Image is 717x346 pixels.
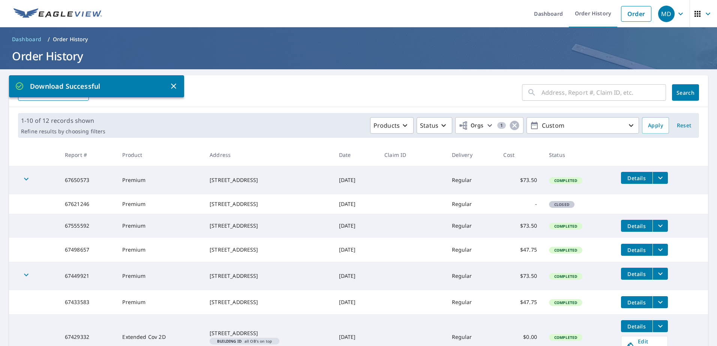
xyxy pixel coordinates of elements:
button: detailsBtn-67449921 [621,268,652,280]
li: / [48,35,50,44]
span: 1 [497,123,506,128]
button: Search [672,84,699,101]
th: Claim ID [378,144,445,166]
span: Closed [550,202,574,207]
td: Regular [446,290,498,314]
a: Order [621,6,651,22]
td: [DATE] [333,194,379,214]
td: $73.50 [497,166,543,194]
td: $73.50 [497,214,543,238]
a: Dashboard [9,33,45,45]
td: Premium [116,262,204,290]
td: Regular [446,262,498,290]
span: Search [678,89,693,96]
nav: breadcrumb [9,33,708,45]
button: filesDropdownBtn-67449921 [652,268,668,280]
th: Cost [497,144,543,166]
td: Premium [116,194,204,214]
th: Date [333,144,379,166]
span: Details [625,174,648,182]
button: Apply [642,117,669,134]
em: Building ID [217,339,241,343]
td: 67498657 [59,238,117,262]
td: 67621246 [59,194,117,214]
div: [STREET_ADDRESS] [210,298,327,306]
span: Details [625,323,648,330]
div: [STREET_ADDRESS] [210,330,327,337]
p: Custom [539,119,627,132]
td: $47.75 [497,238,543,262]
td: $47.75 [497,290,543,314]
td: [DATE] [333,166,379,194]
img: EV Logo [13,8,102,19]
td: 67555592 [59,214,117,238]
button: detailsBtn-67433583 [621,296,652,308]
th: Delivery [446,144,498,166]
span: Details [625,270,648,277]
div: [STREET_ADDRESS] [210,272,327,280]
p: Download Successful [15,81,169,91]
div: [STREET_ADDRESS] [210,246,327,254]
td: $73.50 [497,262,543,290]
h1: Order History [9,48,708,64]
button: Reset [672,117,696,134]
td: Premium [116,166,204,194]
span: Details [625,246,648,254]
span: Completed [550,248,582,253]
td: 67433583 [59,290,117,314]
button: detailsBtn-67650573 [621,172,652,184]
td: Premium [116,214,204,238]
button: detailsBtn-67555592 [621,220,652,232]
span: Details [625,222,648,230]
div: [STREET_ADDRESS] [210,176,327,184]
span: all OB's on top [213,339,276,343]
td: Regular [446,214,498,238]
span: Details [625,299,648,306]
td: Regular [446,194,498,214]
button: filesDropdownBtn-67433583 [652,296,668,308]
span: Completed [550,178,582,183]
div: MD [658,6,675,22]
td: [DATE] [333,238,379,262]
td: [DATE] [333,214,379,238]
button: filesDropdownBtn-67555592 [652,220,668,232]
p: Order History [53,36,88,43]
div: [STREET_ADDRESS] [210,222,327,230]
th: Address [204,144,333,166]
button: Products [370,117,414,134]
th: Report # [59,144,117,166]
span: Reset [675,121,693,130]
button: Custom [526,117,639,134]
span: Completed [550,335,582,340]
button: filesDropdownBtn-67650573 [652,172,668,184]
td: Regular [446,166,498,194]
p: 1-10 of 12 records shown [21,116,105,125]
td: 67449921 [59,262,117,290]
td: - [497,194,543,214]
p: Products [373,121,400,130]
button: detailsBtn-67498657 [621,244,652,256]
button: filesDropdownBtn-67498657 [652,244,668,256]
div: [STREET_ADDRESS] [210,200,327,208]
td: Regular [446,238,498,262]
td: 67650573 [59,166,117,194]
p: Status [420,121,438,130]
span: Apply [648,121,663,130]
button: detailsBtn-67429332 [621,320,652,332]
p: Refine results by choosing filters [21,128,105,135]
span: Completed [550,224,582,229]
td: [DATE] [333,290,379,314]
span: Completed [550,300,582,305]
button: filesDropdownBtn-67429332 [652,320,668,332]
span: Completed [550,274,582,279]
td: Premium [116,238,204,262]
td: Premium [116,290,204,314]
th: Status [543,144,615,166]
span: Dashboard [12,36,42,43]
input: Address, Report #, Claim ID, etc. [541,82,666,103]
span: Orgs [459,121,484,130]
td: [DATE] [333,262,379,290]
button: Status [417,117,452,134]
button: Orgs1 [455,117,523,134]
th: Product [116,144,204,166]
